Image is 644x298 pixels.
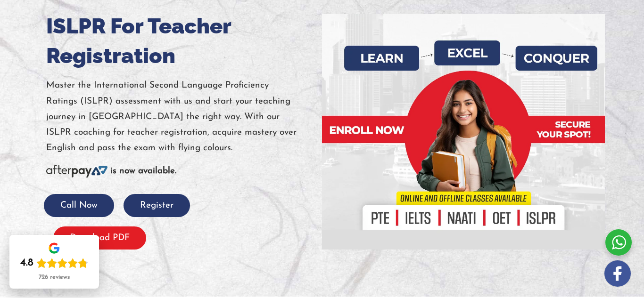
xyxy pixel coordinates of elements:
[124,201,190,210] a: Register
[20,257,88,270] div: Rating: 4.8 out of 5
[53,226,146,250] button: Download PDF
[44,201,114,210] a: Call Now
[124,194,190,217] button: Register
[53,234,146,242] a: Download PDF
[39,274,70,281] div: 726 reviews
[604,260,631,287] img: white-facebook.png
[46,165,107,177] img: Afterpay-Logo
[44,194,114,217] button: Call Now
[46,78,315,156] p: Master the International Second Language Proficiency Ratings (ISLPR) assessment with us and start...
[110,167,176,176] b: is now available.
[20,257,33,270] div: 4.8
[46,11,315,71] h1: ISLPR For Teacher Registration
